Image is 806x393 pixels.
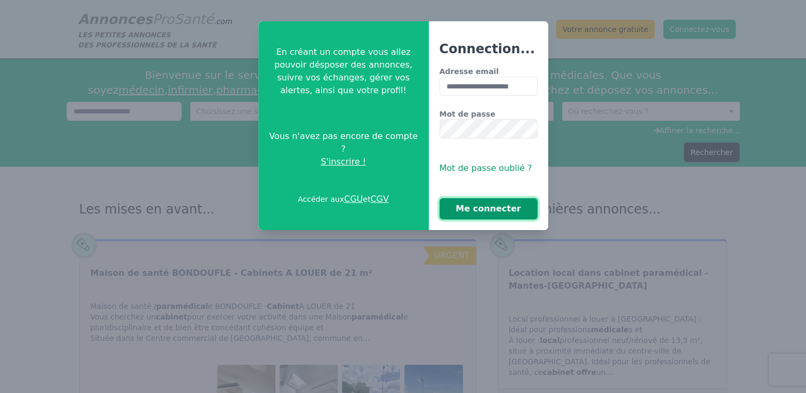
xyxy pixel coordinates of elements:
[298,193,389,206] p: Accéder aux et
[439,163,532,173] span: Mot de passe oublié ?
[439,66,538,77] label: Adresse email
[344,194,363,204] a: CGU
[439,109,538,119] label: Mot de passe
[267,46,420,97] p: En créant un compte vous allez pouvoir désposer des annonces, suivre vos échanges, gérer vos aler...
[321,155,366,168] span: S'inscrire !
[370,194,389,204] a: CGV
[267,130,420,155] span: Vous n'avez pas encore de compte ?
[439,198,538,219] button: Me connecter
[439,40,538,58] h3: Connection...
